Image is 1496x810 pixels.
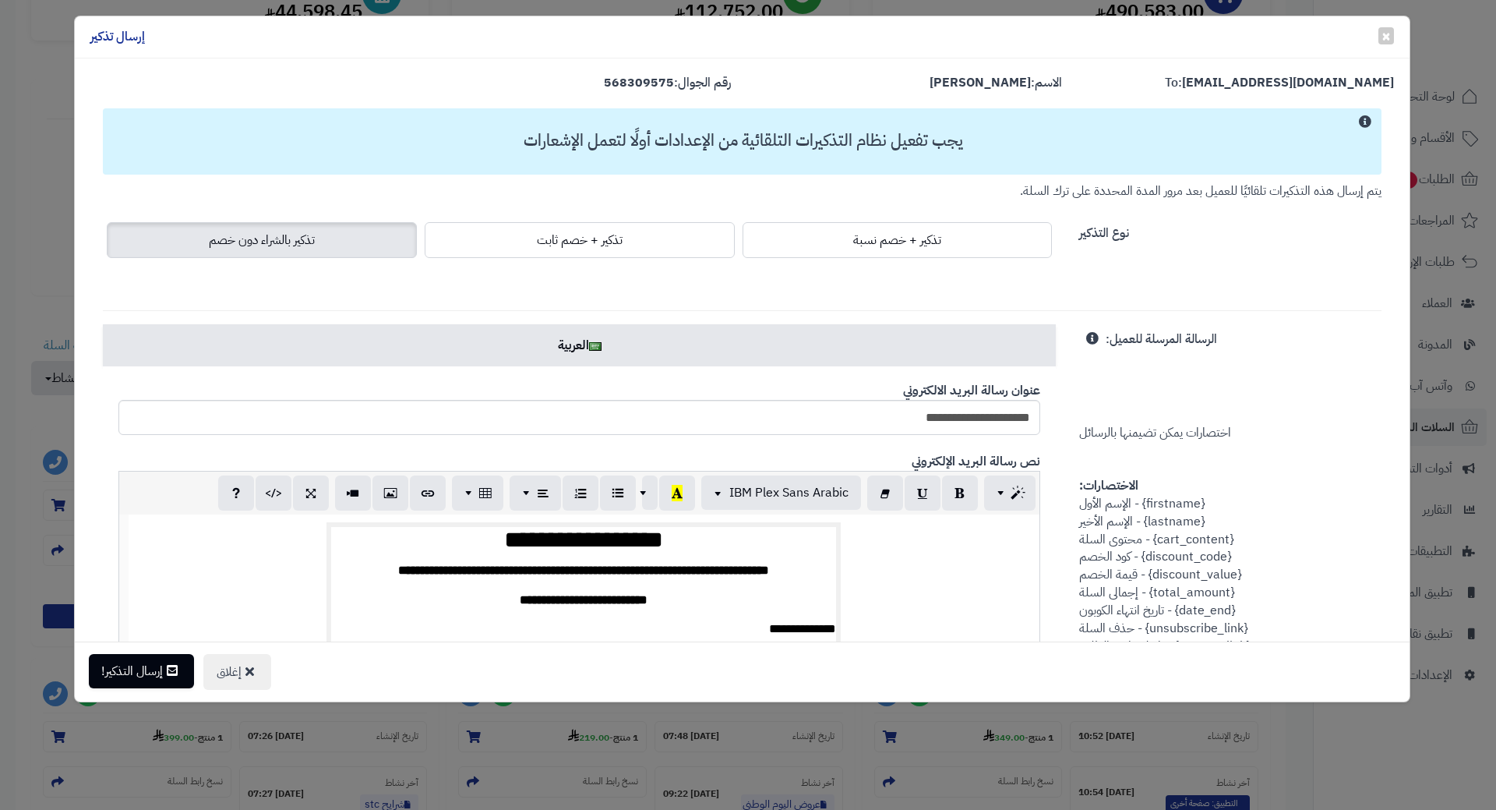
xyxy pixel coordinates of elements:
[537,231,623,249] span: تذكير + خصم ثابت
[930,74,1062,92] label: الاسم:
[604,73,674,92] strong: 568309575
[90,28,145,46] h4: إرسال تذكير
[853,231,941,249] span: تذكير + خصم نسبة
[912,452,1040,471] b: نص رسالة البريد الإلكتروني
[729,483,849,502] span: IBM Plex Sans Arabic
[89,654,194,688] button: إرسال التذكير!
[1106,324,1217,348] label: الرسالة المرسلة للعميل:
[1165,74,1394,92] label: To:
[604,74,731,92] label: رقم الجوال:
[1020,182,1381,200] small: يتم إرسال هذه التذكيرات تلقائيًا للعميل بعد مرور المدة المحددة على ترك السلة.
[203,654,271,690] button: إغلاق
[1079,218,1129,242] label: نوع التذكير
[589,342,602,351] img: ar.png
[1079,330,1250,655] span: اختصارات يمكن تضيمنها بالرسائل {firstname} - الإسم الأول {lastname} - الإسم الأخير {cart_content}...
[103,324,1056,366] a: العربية
[930,73,1031,92] strong: [PERSON_NAME]
[903,381,1040,400] b: عنوان رسالة البريد الالكتروني
[1182,73,1394,92] strong: [EMAIL_ADDRESS][DOMAIN_NAME]
[1381,24,1391,48] span: ×
[209,231,315,249] span: تذكير بالشراء دون خصم
[1079,476,1138,495] strong: الاختصارات:
[111,132,1375,150] h3: يجب تفعيل نظام التذكيرات التلقائية من الإعدادات أولًا لتعمل الإشعارات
